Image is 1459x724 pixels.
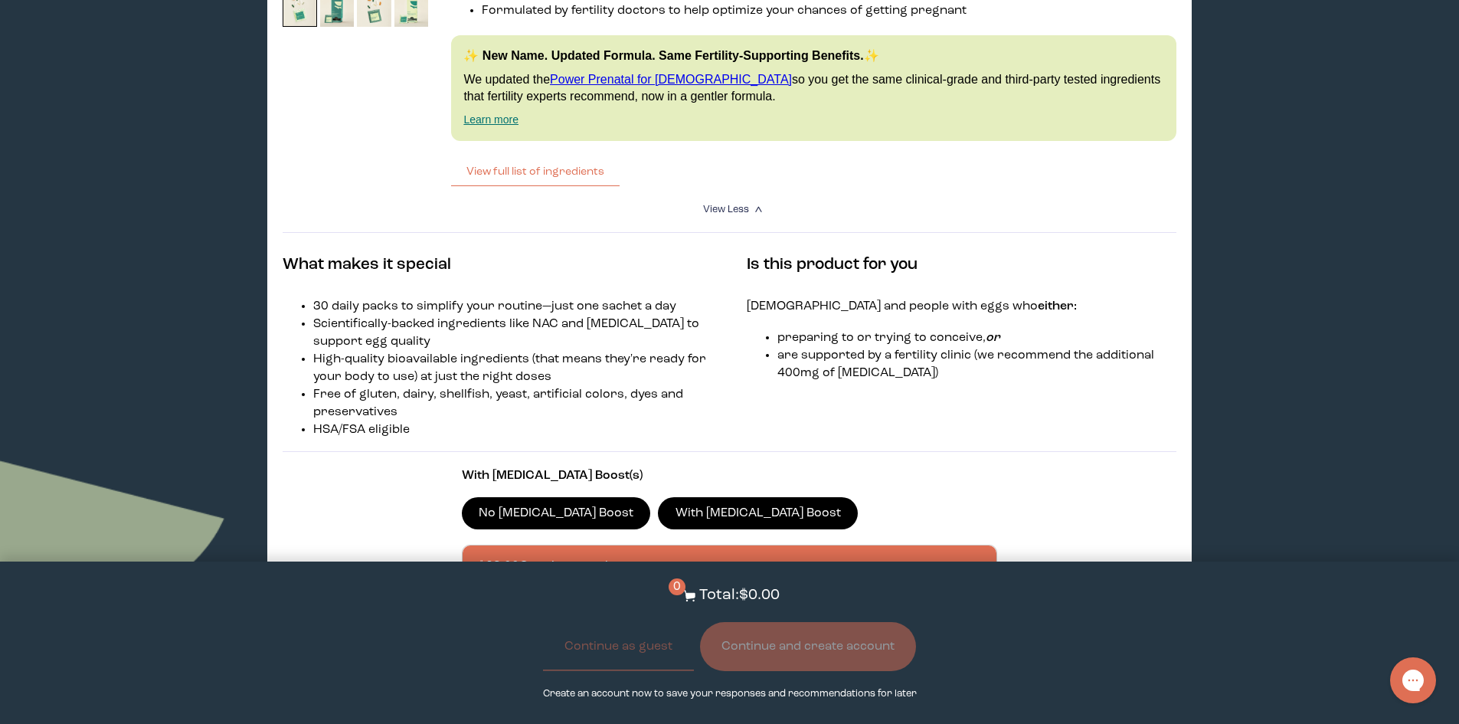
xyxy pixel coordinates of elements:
li: 30 daily packs to simplify your routine—just one sachet a day [313,298,712,316]
p: Total: $0.00 [699,585,780,607]
label: No [MEDICAL_DATA] Boost [462,497,651,529]
summary: View Less < [703,202,757,217]
p: Create an account now to save your responses and recommendations for later [543,686,917,701]
p: [DEMOGRAPHIC_DATA] and people with eggs who [747,298,1176,316]
span: 0 [669,578,685,595]
p: With [MEDICAL_DATA] Boost(s) [462,467,998,485]
label: With [MEDICAL_DATA] Boost [658,497,858,529]
button: Continue and create account [700,622,916,671]
a: Learn more [463,113,519,126]
li: Formulated by fertility doctors to help optimize your chances of getting pregnant [482,2,1176,20]
p: We updated the so you get the same clinical-grade and third-party tested ingredients that fertili... [463,71,1163,106]
i: < [753,205,767,214]
li: Free of gluten, dairy, shellfish, yeast, artificial colors, dyes and preservatives [313,386,712,421]
em: or [986,332,1000,344]
strong: ✨ New Name. Updated Formula. Same Fertility-Supporting Benefits.✨ [463,49,878,62]
li: High-quality bioavailable ingredients (that means they're ready for your body to use) at just the... [313,351,712,386]
h4: What makes it special [283,254,712,277]
button: View full list of ingredients [451,156,620,187]
li: preparing to or trying to conceive, [777,329,1176,347]
li: Scientifically-backed ingredients like NAC and [MEDICAL_DATA] to support egg quality [313,316,712,351]
iframe: Gorgias live chat messenger [1382,652,1444,709]
strong: either: [1038,300,1077,313]
li: are supported by a fertility clinic (we recommend the additional 400mg of [MEDICAL_DATA]) [777,347,1176,382]
a: Power Prenatal for [DEMOGRAPHIC_DATA] [550,73,792,86]
li: HSA/FSA eligible [313,421,712,439]
h4: Is this product for you [747,254,1176,277]
span: View Less [703,205,749,215]
button: Continue as guest [543,622,694,671]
